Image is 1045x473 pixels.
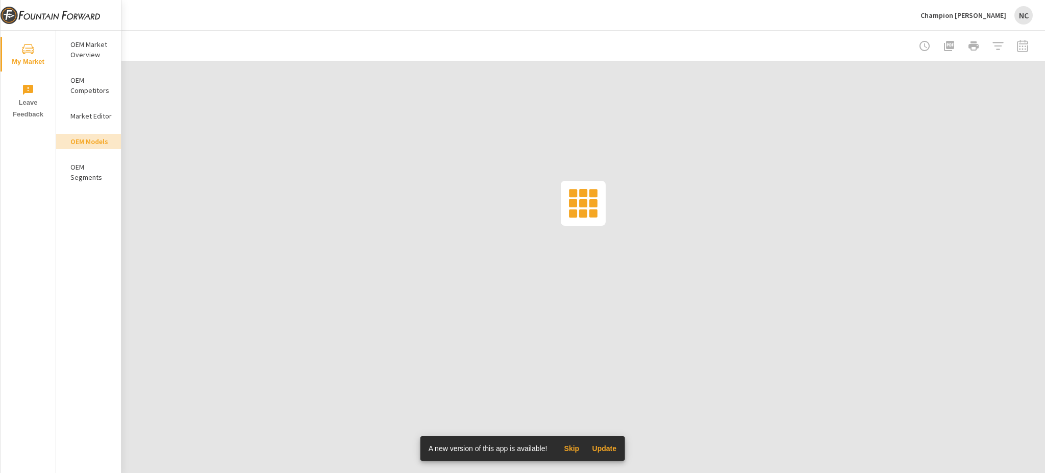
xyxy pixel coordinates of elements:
span: A new version of this app is available! [429,444,548,453]
p: OEM Competitors [70,75,113,96]
div: Market Editor [56,108,121,124]
div: OEM Models [56,134,121,149]
p: OEM Segments [70,162,113,182]
span: Update [592,444,616,453]
span: My Market [4,43,53,68]
p: Market Editor [70,111,113,121]
span: Skip [559,444,584,453]
div: OEM Competitors [56,73,121,98]
div: OEM Market Overview [56,37,121,62]
button: Skip [555,440,588,457]
span: Leave Feedback [4,84,53,121]
div: nav menu [1,31,56,125]
p: OEM Models [70,136,113,147]
button: Update [588,440,620,457]
p: OEM Market Overview [70,39,113,60]
div: NC [1014,6,1033,25]
p: Champion [PERSON_NAME] [920,11,1006,20]
div: OEM Segments [56,159,121,185]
